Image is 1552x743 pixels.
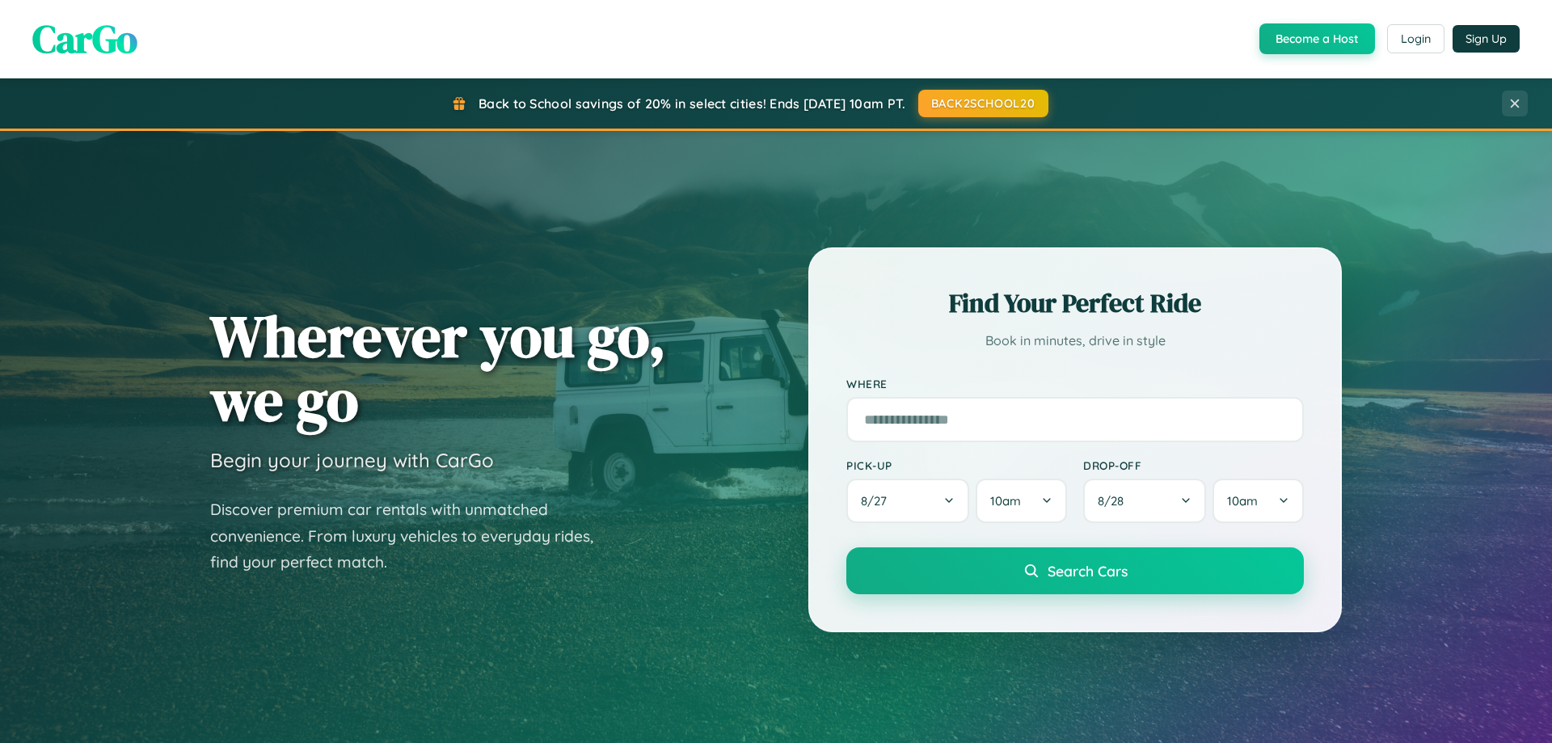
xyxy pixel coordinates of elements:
span: 8 / 28 [1098,493,1132,509]
span: Back to School savings of 20% in select cities! Ends [DATE] 10am PT. [479,95,905,112]
button: 8/28 [1083,479,1206,523]
span: 10am [1227,493,1258,509]
p: Book in minutes, drive in style [846,329,1304,353]
label: Where [846,377,1304,390]
label: Pick-up [846,458,1067,472]
button: 10am [1212,479,1304,523]
p: Discover premium car rentals with unmatched convenience. From luxury vehicles to everyday rides, ... [210,496,614,576]
span: 10am [990,493,1021,509]
button: 10am [976,479,1067,523]
span: 8 / 27 [861,493,895,509]
h1: Wherever you go, we go [210,304,666,432]
label: Drop-off [1083,458,1304,472]
button: 8/27 [846,479,969,523]
button: Become a Host [1259,23,1375,54]
span: Search Cars [1048,562,1128,580]
h2: Find Your Perfect Ride [846,285,1304,321]
button: Sign Up [1453,25,1520,53]
span: CarGo [32,12,137,65]
h3: Begin your journey with CarGo [210,448,494,472]
button: BACK2SCHOOL20 [918,90,1048,117]
button: Login [1387,24,1444,53]
button: Search Cars [846,547,1304,594]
